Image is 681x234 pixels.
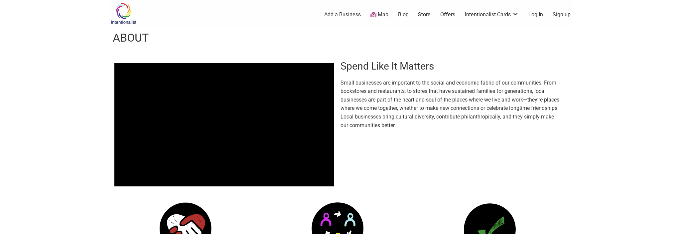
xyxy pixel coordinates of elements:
a: Store [418,11,431,18]
a: Add a Business [324,11,361,18]
h2: Spend Like It Matters [340,59,560,73]
img: Intentionalist [108,3,139,24]
a: Blog [398,11,409,18]
a: Intentionalist Cards [465,11,519,18]
h1: About [113,30,149,46]
a: Sign up [553,11,571,18]
a: Offers [440,11,455,18]
a: Map [370,11,388,19]
p: Small businesses are important to the social and economic fabric of our communities. From booksto... [340,79,560,130]
a: Log In [528,11,543,18]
